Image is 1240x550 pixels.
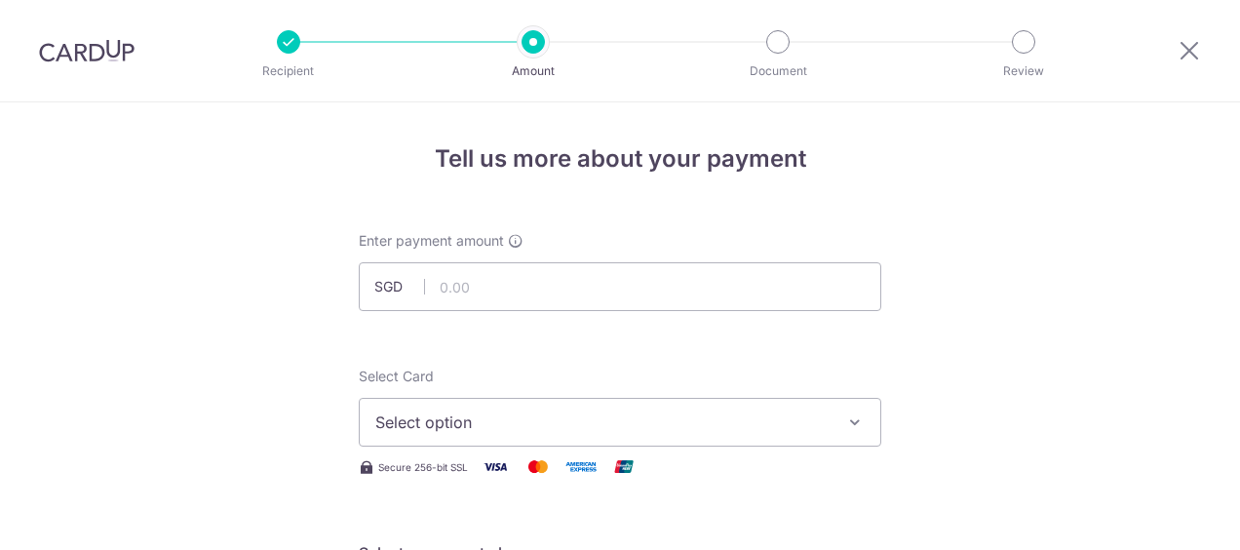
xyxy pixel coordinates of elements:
[951,61,1096,81] p: Review
[359,141,881,177] h4: Tell us more about your payment
[562,454,601,479] img: American Express
[374,277,425,296] span: SGD
[375,411,830,434] span: Select option
[39,39,135,62] img: CardUp
[476,454,515,479] img: Visa
[706,61,850,81] p: Document
[359,368,434,384] span: translation missing: en.payables.payment_networks.credit_card.summary.labels.select_card
[1115,491,1221,540] iframe: Opens a widget where you can find more information
[519,454,558,479] img: Mastercard
[216,61,361,81] p: Recipient
[604,454,643,479] img: Union Pay
[461,61,605,81] p: Amount
[359,262,881,311] input: 0.00
[359,231,504,251] span: Enter payment amount
[378,459,468,475] span: Secure 256-bit SSL
[359,398,881,447] button: Select option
